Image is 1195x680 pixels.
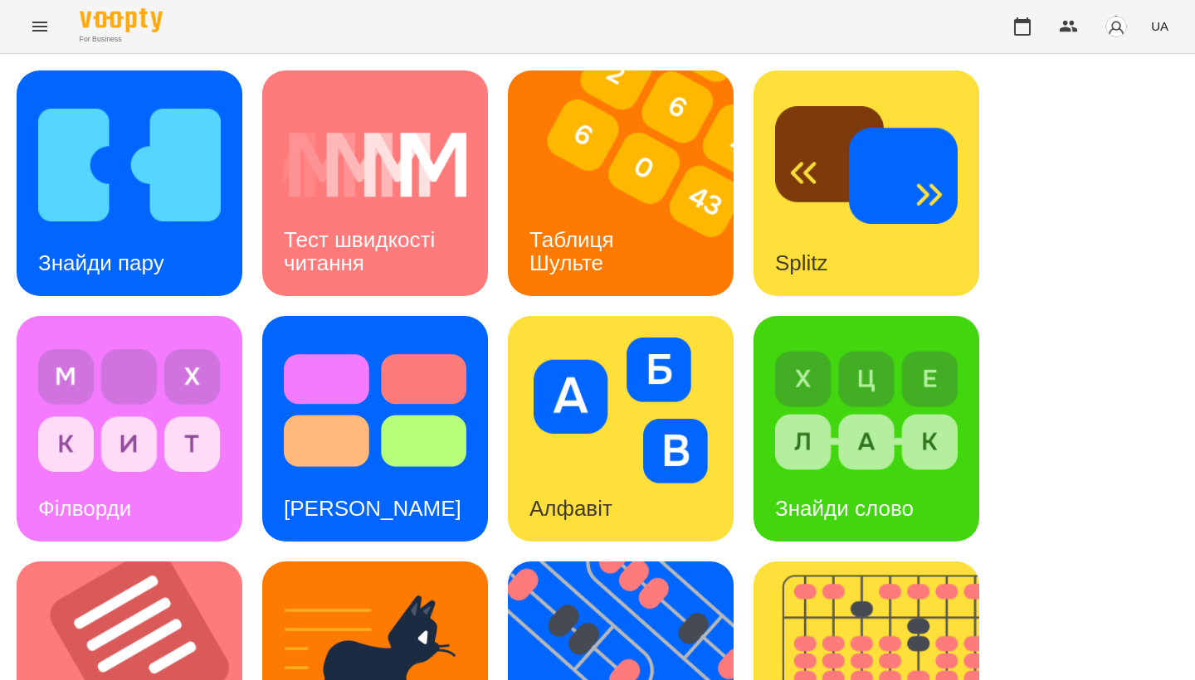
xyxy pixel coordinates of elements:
[38,92,221,238] img: Знайди пару
[284,338,466,483] img: Тест Струпа
[775,92,958,238] img: Splitz
[529,496,612,521] h3: Алфавіт
[20,7,60,46] button: Menu
[17,70,242,296] a: Знайди паруЗнайди пару
[284,496,461,521] h3: [PERSON_NAME]
[38,250,164,275] h3: Знайди пару
[1151,17,1168,35] span: UA
[80,34,163,45] span: For Business
[775,496,914,521] h3: Знайди слово
[508,70,754,296] img: Таблиця Шульте
[1105,15,1128,38] img: avatar_s.png
[508,70,734,296] a: Таблиця ШультеТаблиця Шульте
[508,316,734,542] a: АлфавітАлфавіт
[262,70,488,296] a: Тест швидкості читанняТест швидкості читання
[262,316,488,542] a: Тест Струпа[PERSON_NAME]
[775,250,828,275] h3: Splitz
[754,316,979,542] a: Знайди словоЗнайди слово
[38,338,221,483] img: Філворди
[284,92,466,238] img: Тест швидкості читання
[529,338,712,483] img: Алфавіт
[38,496,131,521] h3: Філворди
[17,316,242,542] a: ФілвордиФілворди
[1144,11,1175,41] button: UA
[775,338,958,483] img: Знайди слово
[529,227,620,274] h3: Таблиця Шульте
[284,227,441,274] h3: Тест швидкості читання
[754,70,979,296] a: SplitzSplitz
[80,8,163,32] img: Voopty Logo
